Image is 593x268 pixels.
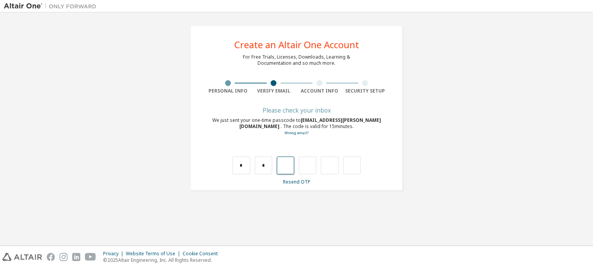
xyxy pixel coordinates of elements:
[243,54,350,66] div: For Free Trials, Licenses, Downloads, Learning & Documentation and so much more.
[103,251,126,257] div: Privacy
[126,251,183,257] div: Website Terms of Use
[205,117,388,136] div: We just sent your one-time passcode to . The code is valid for 15 minutes.
[183,251,222,257] div: Cookie Consent
[283,179,310,185] a: Resend OTP
[72,253,80,261] img: linkedin.svg
[251,88,297,94] div: Verify Email
[103,257,222,263] p: © 2025 Altair Engineering, Inc. All Rights Reserved.
[234,40,359,49] div: Create an Altair One Account
[285,130,308,135] a: Go back to the registration form
[4,2,100,10] img: Altair One
[205,108,388,113] div: Please check your inbox
[59,253,68,261] img: instagram.svg
[342,88,388,94] div: Security Setup
[47,253,55,261] img: facebook.svg
[239,117,381,130] span: [EMAIL_ADDRESS][PERSON_NAME][DOMAIN_NAME]
[85,253,96,261] img: youtube.svg
[296,88,342,94] div: Account Info
[205,88,251,94] div: Personal Info
[2,253,42,261] img: altair_logo.svg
